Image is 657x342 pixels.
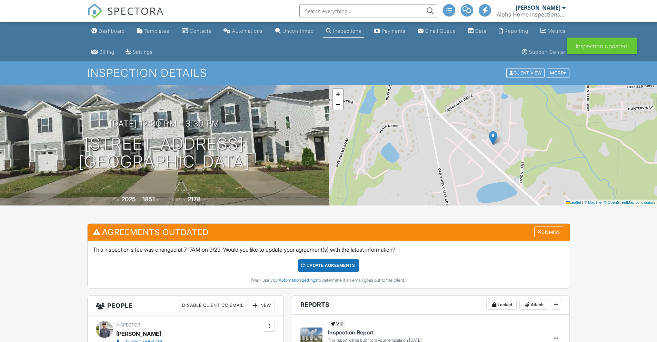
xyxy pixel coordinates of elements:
input: Search everything... [299,4,437,18]
span: − [336,100,340,109]
a: Support Center [519,46,569,59]
div: This inspection's fee was changed at 7:17AM on 9/29. Would you like to update your agreement(s) w... [88,241,570,288]
a: Billing [89,46,117,59]
div: Metrics [548,28,566,34]
a: Inspections [323,25,364,38]
div: Reporting [505,28,528,34]
div: Data [475,28,486,34]
div: Alpha Home Inspections, LLC [497,11,566,18]
div: Inspection updated! [567,38,637,54]
a: Automation settings [279,278,317,283]
div: (We'll use your to determine if an email goes out to the client.) [93,278,565,283]
div: Billing [99,49,115,55]
div: Payments [382,28,406,34]
span: + [336,90,340,98]
div: New [250,300,275,311]
span: Inspector [116,322,140,328]
a: Metrics [538,25,568,38]
div: Update Agreements [298,259,359,272]
h3: Agreements Outdated [88,224,570,241]
a: Zoom in [333,89,343,99]
img: Marker [489,131,497,145]
span: sq. ft. [156,197,166,202]
a: © MapTiler [584,200,603,204]
h1: [STREET_ADDRESS] [GEOGRAPHIC_DATA] [79,135,250,171]
div: Automations [232,28,263,34]
div: [PERSON_NAME] [516,4,560,11]
div: Disable Client CC Email [179,300,247,311]
div: Inspections [333,28,361,34]
div: Support Center [529,49,566,55]
a: Automations (Advanced) [221,25,266,38]
div: Email Queue [425,28,456,34]
span: | [582,200,583,204]
span: Built [113,197,120,202]
div: Settings [133,49,153,55]
div: More [547,69,569,78]
div: Dashboard [99,28,125,34]
a: Dashboard [89,25,128,38]
span: Lot Size [172,197,187,202]
h3: [DATE] 12:30 pm - 3:30 pm [109,119,219,128]
span: sq.ft. [202,197,210,202]
a: Reporting [496,25,531,38]
a: Data [465,25,489,38]
a: Settings [123,46,156,59]
h1: Inspection Details [87,67,570,79]
div: Contacts [190,28,211,34]
div: Templates [144,28,169,34]
a: Zoom out [333,99,343,110]
div: Dismiss [534,227,563,237]
a: © OpenStreetMap contributors [604,200,655,204]
div: Client View [506,69,545,78]
div: 1851 [142,195,155,203]
h3: People [88,296,283,315]
span: SPECTORA [107,3,164,18]
img: The Best Home Inspection Software - Spectora [87,3,102,19]
a: Unconfirmed [272,25,317,38]
a: SPECTORA [87,9,164,24]
a: Contacts [179,25,214,38]
a: Email Queue [415,25,459,38]
a: Templates [134,25,172,38]
a: Leaflet [566,200,581,204]
a: Payments [371,25,408,38]
div: 2025 [121,195,136,203]
div: 2178 [188,195,201,203]
a: Client View [506,70,546,75]
div: Unconfirmed [282,28,314,34]
div: [PERSON_NAME] [116,329,161,339]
